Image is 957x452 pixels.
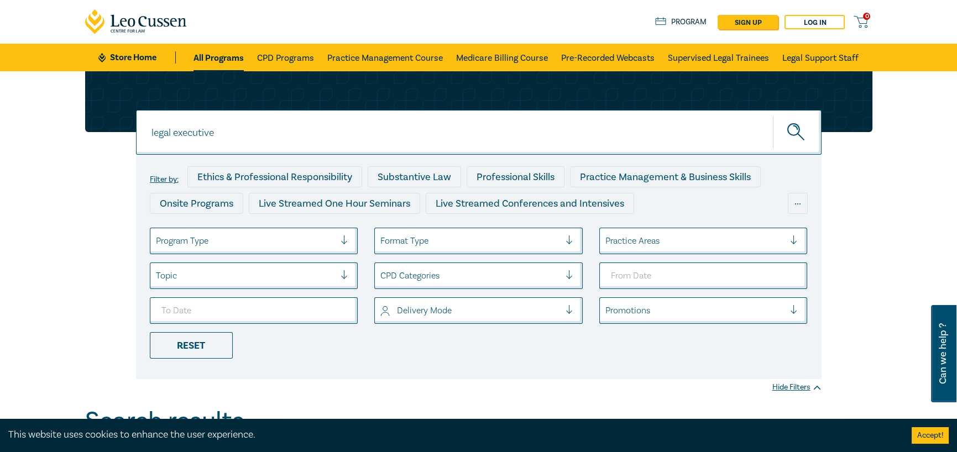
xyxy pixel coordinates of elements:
input: select [380,235,383,247]
span: 0 [863,13,870,20]
a: Supervised Legal Trainees [668,44,769,71]
input: select [605,235,608,247]
input: To Date [150,297,358,324]
h1: Search results [85,407,244,435]
div: Live Streamed Practical Workshops [150,219,325,240]
a: sign up [718,15,778,29]
div: Onsite Programs [150,193,243,214]
div: Reset [150,332,233,359]
span: Can we help ? [938,312,948,396]
a: Program [655,16,707,28]
input: select [380,304,383,317]
div: Pre-Recorded Webcasts [331,219,458,240]
a: Store Home [98,51,175,64]
label: Filter by: [150,175,179,184]
div: Substantive Law [368,166,461,187]
a: Legal Support Staff [782,44,859,71]
input: Search for a program title, program description or presenter name [136,110,822,155]
a: Pre-Recorded Webcasts [561,44,655,71]
div: 10 CPD Point Packages [463,219,584,240]
a: Download PDF [261,417,323,431]
input: select [156,235,158,247]
div: Ethics & Professional Responsibility [187,166,362,187]
input: select [156,270,158,282]
a: Practice Management Course [327,44,443,71]
input: From Date [599,262,808,289]
div: This website uses cookies to enhance the user experience. [8,428,895,442]
div: Live Streamed Conferences and Intensives [426,193,634,214]
div: ... [788,193,808,214]
div: Live Streamed One Hour Seminars [249,193,420,214]
div: Practice Management & Business Skills [570,166,761,187]
button: Accept cookies [912,427,949,444]
div: Professional Skills [467,166,564,187]
a: CPD Programs [257,44,314,71]
a: All Programs [194,44,244,71]
a: Log in [785,15,845,29]
input: select [380,270,383,282]
div: Hide Filters [772,382,822,393]
a: Medicare Billing Course [456,44,548,71]
div: National Programs [590,219,692,240]
input: select [605,304,608,317]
